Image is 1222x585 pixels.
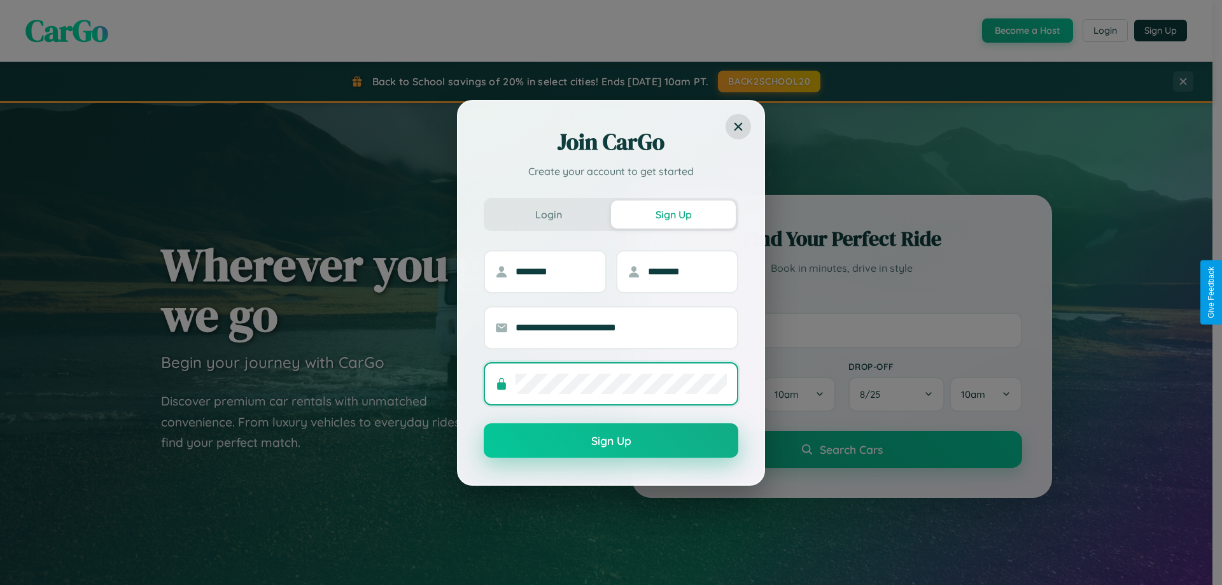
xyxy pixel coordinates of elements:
[484,423,738,458] button: Sign Up
[1207,267,1216,318] div: Give Feedback
[484,164,738,179] p: Create your account to get started
[611,201,736,229] button: Sign Up
[486,201,611,229] button: Login
[484,127,738,157] h2: Join CarGo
